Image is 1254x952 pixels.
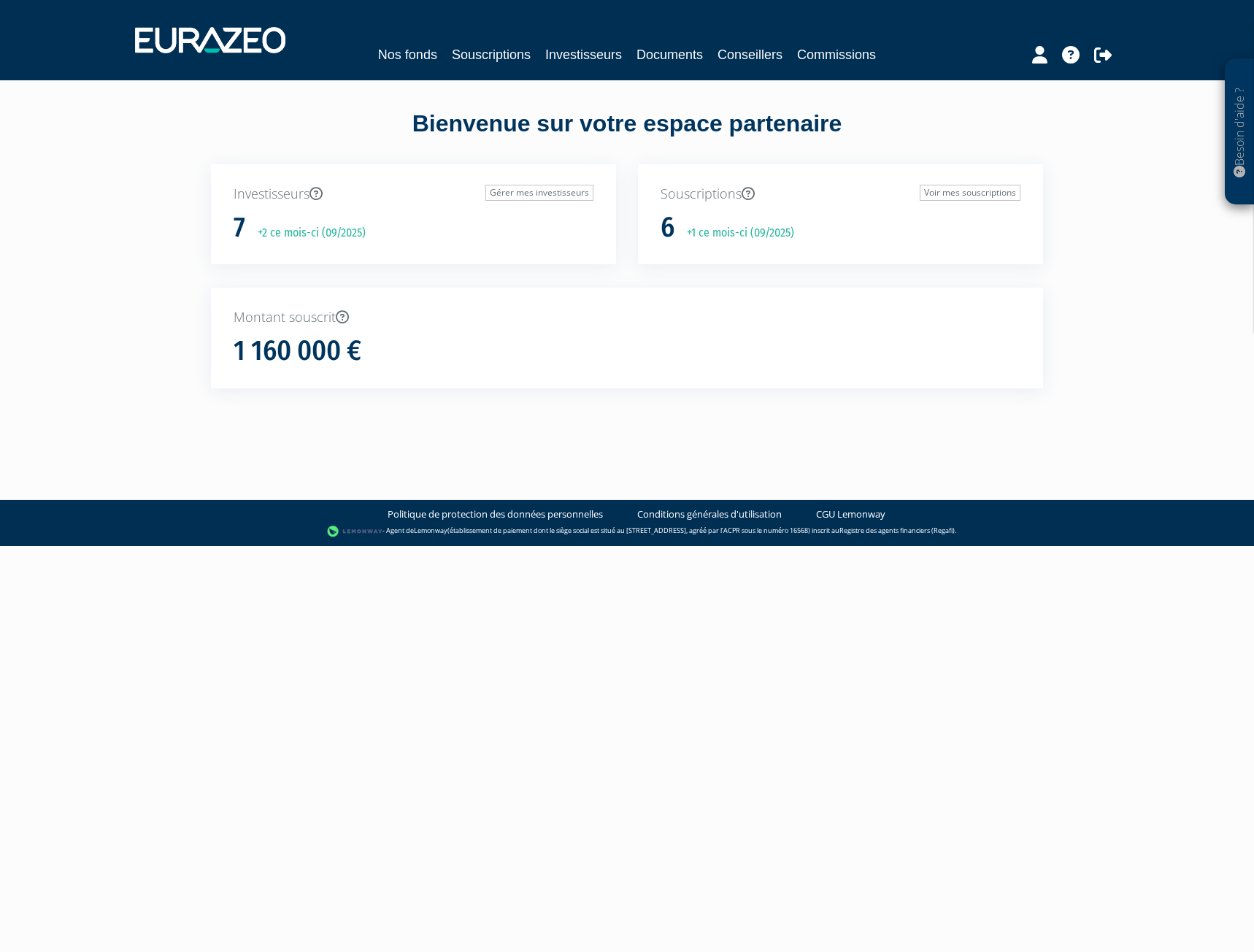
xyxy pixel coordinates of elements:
a: Politique de protection des données personnelles [388,507,603,521]
a: Conseillers [718,45,782,65]
a: Commissions [797,45,876,65]
a: Documents [636,45,703,65]
p: Montant souscrit [234,308,1020,327]
p: Investisseurs [234,185,593,204]
p: +1 ce mois-ci (09/2025) [677,225,794,242]
a: Investisseurs [545,45,622,65]
div: - Agent de (établissement de paiement dont le siège social est situé au [STREET_ADDRESS], agréé p... [15,524,1239,539]
p: +2 ce mois-ci (09/2025) [247,225,366,242]
img: logo-lemonway.png [327,524,383,539]
div: Bienvenue sur votre espace partenaire [200,107,1054,164]
p: Besoin d'aide ? [1231,66,1248,198]
h1: 6 [661,212,674,243]
a: Souscriptions [452,45,531,65]
a: Registre des agents financiers (Regafi) [839,526,955,535]
img: 1732889491-logotype_eurazeo_blanc_rvb.png [135,27,285,53]
h1: 1 160 000 € [234,336,361,366]
a: Lemonway [414,526,447,535]
a: Gérer mes investisseurs [485,185,593,201]
h1: 7 [234,212,245,243]
a: Nos fonds [378,45,437,65]
a: Conditions générales d'utilisation [637,507,782,521]
p: Souscriptions [661,185,1020,204]
a: CGU Lemonway [816,507,885,521]
a: Voir mes souscriptions [920,185,1020,201]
